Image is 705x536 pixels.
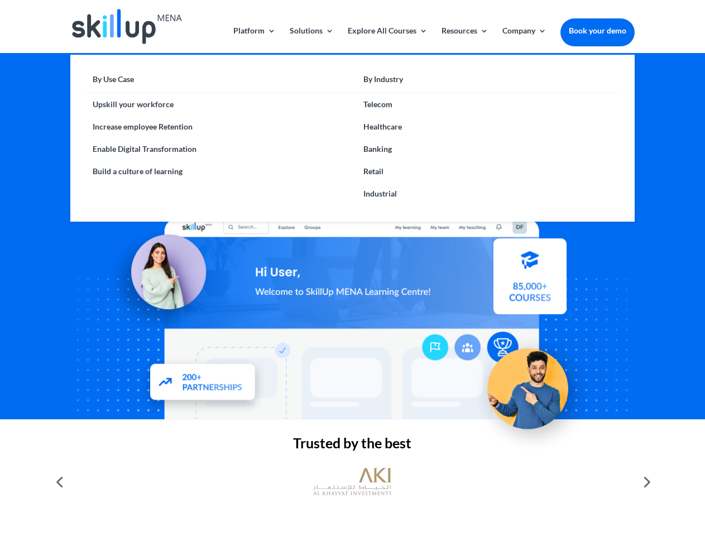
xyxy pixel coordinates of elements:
[70,436,634,456] h2: Trusted by the best
[313,462,391,501] img: al khayyat investments logo
[352,183,623,205] a: Industrial
[352,160,623,183] a: Retail
[519,415,705,536] iframe: Chat Widget
[502,27,546,53] a: Company
[81,93,352,116] a: Upskill your workforce
[352,93,623,116] a: Telecom
[72,9,181,44] img: Skillup Mena
[493,243,567,319] img: Courses library - SkillUp MENA
[104,222,217,335] img: Learning Management Solution - SkillUp
[138,353,268,414] img: Partners - SkillUp Mena
[81,116,352,138] a: Increase employee Retention
[352,116,623,138] a: Healthcare
[471,325,595,449] img: Upskill your workforce - SkillUp
[348,27,428,53] a: Explore All Courses
[81,160,352,183] a: Build a culture of learning
[352,138,623,160] a: Banking
[560,18,635,43] a: Book your demo
[442,27,488,53] a: Resources
[81,138,352,160] a: Enable Digital Transformation
[352,71,623,93] a: By Industry
[81,71,352,93] a: By Use Case
[233,27,276,53] a: Platform
[290,27,334,53] a: Solutions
